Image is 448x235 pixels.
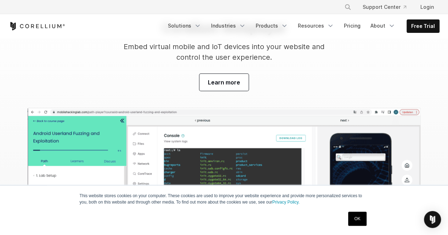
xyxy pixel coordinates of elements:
div: Navigation Menu [164,19,440,33]
a: Resources [294,19,338,32]
a: Solutions [164,19,205,32]
a: Industries [207,19,250,32]
a: Privacy Policy. [272,200,300,205]
a: Visit our blog [199,74,249,91]
p: This website stores cookies on your computer. These cookies are used to improve your website expe... [80,193,369,205]
a: Login [415,1,440,13]
p: Embed virtual mobile and IoT devices into your website and control the user experience. [120,41,328,63]
a: Products [251,19,292,32]
a: Free Trial [407,20,439,33]
div: Open Intercom Messenger [424,211,441,228]
a: OK [348,212,366,226]
a: Support Center [357,1,412,13]
a: Corellium Home [9,22,65,30]
span: Learn more [208,78,240,87]
a: Pricing [340,19,365,32]
button: Search [341,1,354,13]
a: About [366,19,399,32]
div: Navigation Menu [336,1,440,13]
